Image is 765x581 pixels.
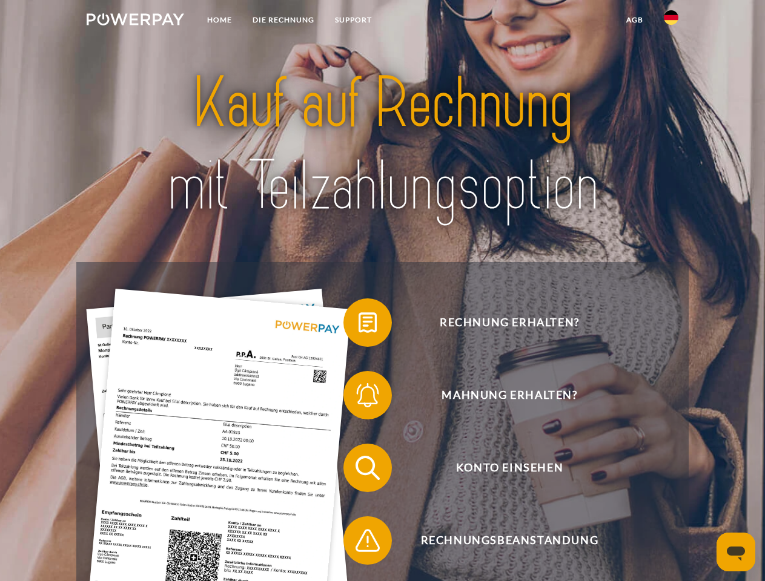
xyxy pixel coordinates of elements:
button: Mahnung erhalten? [343,371,658,419]
button: Rechnungsbeanstandung [343,516,658,565]
img: title-powerpay_de.svg [116,58,649,232]
a: agb [616,9,654,31]
a: DIE RECHNUNG [242,9,325,31]
img: qb_bell.svg [353,380,383,410]
img: de [664,10,678,25]
a: Home [197,9,242,31]
a: SUPPORT [325,9,382,31]
button: Rechnung erhalten? [343,298,658,347]
img: qb_warning.svg [353,525,383,556]
span: Mahnung erhalten? [361,371,658,419]
img: qb_search.svg [353,453,383,483]
button: Konto einsehen [343,444,658,492]
img: qb_bill.svg [353,307,383,338]
span: Rechnungsbeanstandung [361,516,658,565]
span: Konto einsehen [361,444,658,492]
img: logo-powerpay-white.svg [87,13,184,25]
span: Rechnung erhalten? [361,298,658,347]
iframe: Schaltfläche zum Öffnen des Messaging-Fensters [717,533,755,571]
